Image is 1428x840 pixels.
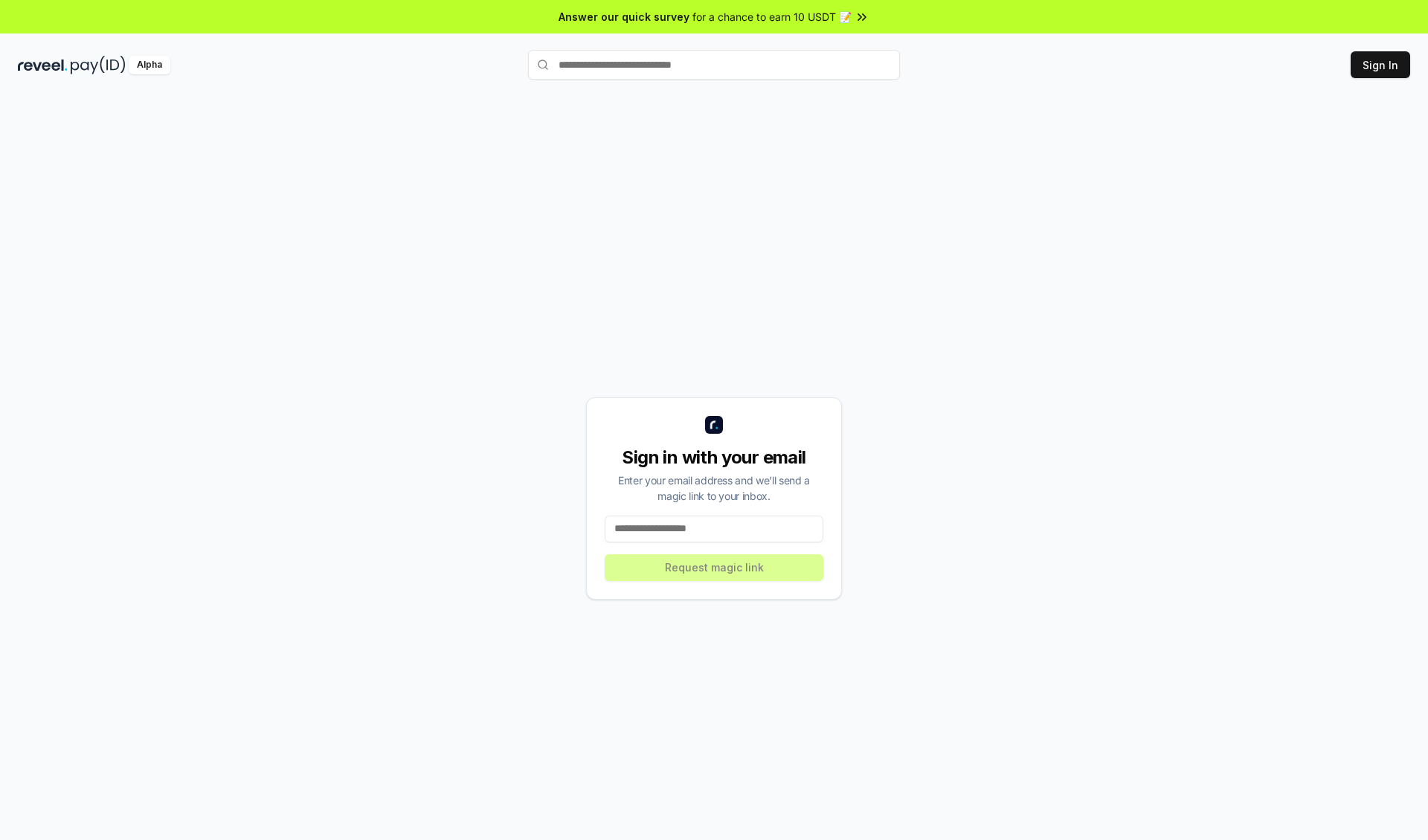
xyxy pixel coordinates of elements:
img: pay_id [71,56,126,74]
span: for a chance to earn 10 USDT 📝 [692,9,852,25]
div: Sign in with your email [605,446,823,469]
span: Answer our quick survey [559,9,689,25]
img: reveel_dark [18,56,68,74]
div: Alpha [129,56,170,74]
div: Enter your email address and we’ll send a magic link to your inbox. [605,472,823,504]
img: logo_small [705,416,723,434]
button: Sign In [1351,51,1410,78]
